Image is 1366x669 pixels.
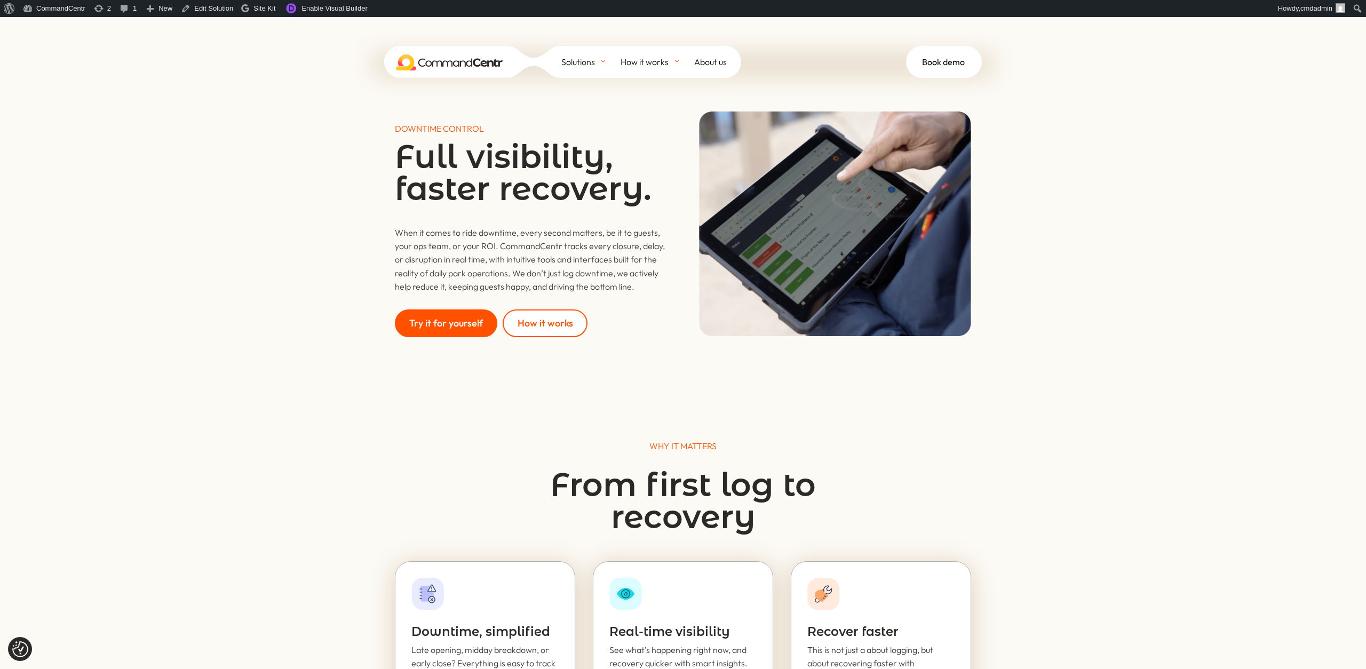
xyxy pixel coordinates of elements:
h1: Full visibility, faster recovery. [395,141,667,210]
a: Try it for yourself [395,309,497,338]
img: Revisit consent button [12,641,28,657]
a: How it works [503,309,587,338]
span: Book demo [922,54,965,70]
h2: Real-time visibility [609,626,757,643]
a: Book demo [906,46,982,78]
span: From first log to recovery [550,465,816,536]
span: cmdadmin [1300,4,1332,12]
p: WHY IT MATTERS [395,440,971,453]
a: How it works [621,46,694,78]
a: Solutions [561,46,621,78]
img: Downtime Tracking [699,111,971,336]
h2: Downtime, simplified [411,626,559,643]
h2: Recover faster [807,626,955,643]
span: How it works [621,54,669,70]
span: About us [694,54,727,70]
div: When it comes to ride downtime, every second matters, be it to guests, your ops team, or your ROI... [395,226,667,293]
span: Site Kit [253,4,275,12]
p: DOWNTIME CONTROL [395,122,667,136]
span: Solutions [561,54,595,70]
button: Consent Preferences [12,641,28,657]
a: About us [694,46,741,78]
